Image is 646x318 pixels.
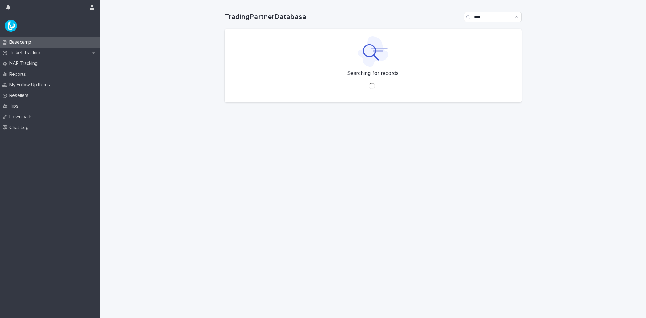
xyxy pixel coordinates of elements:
p: My Follow Up Items [7,82,55,88]
input: Search [464,12,522,22]
p: Chat Log [7,125,33,131]
p: Resellers [7,93,33,98]
h1: TradingPartnerDatabase [225,13,462,22]
img: UPKZpZA3RCu7zcH4nw8l [5,20,17,32]
p: Ticket Tracking [7,50,46,56]
p: Searching for records [347,70,399,77]
p: Reports [7,71,31,77]
p: Basecamp [7,39,36,45]
p: Downloads [7,114,38,120]
p: NAR Tracking [7,61,42,66]
p: Tips [7,103,23,109]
